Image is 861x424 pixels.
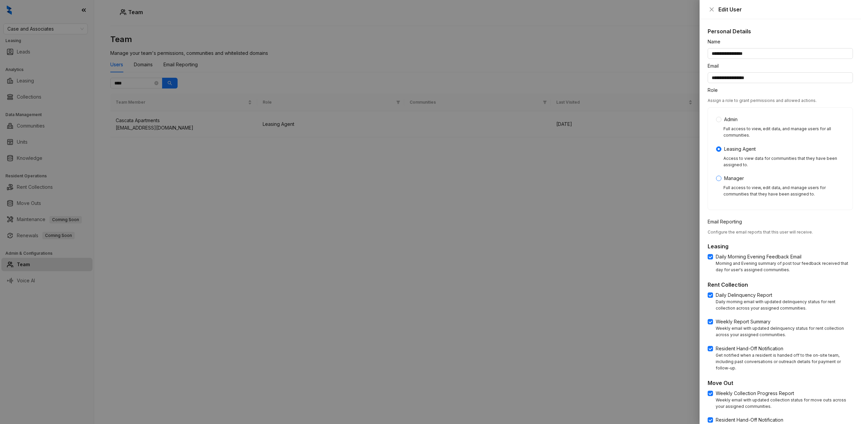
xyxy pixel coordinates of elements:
button: Close [708,5,716,13]
input: Email [708,72,853,83]
h5: Leasing [708,242,853,250]
h5: Rent Collection [708,281,853,289]
div: Access to view data for communities that they have been assigned to. [723,155,845,168]
span: Daily Delinquency Report [713,291,775,299]
span: Resident Hand-Off Notification [713,345,786,352]
span: Manager [721,175,747,182]
div: Full access to view, edit data, and manage users for communities that they have been assigned to. [723,185,845,198]
span: close [709,7,714,12]
span: Weekly Report Summary [713,318,773,325]
div: Edit User [718,5,853,13]
div: Full access to view, edit data, and manage users for all communities. [723,126,845,139]
h5: Move Out [708,379,853,387]
span: Daily Morning Evening Feedback Email [713,253,804,260]
input: Name [708,48,853,59]
span: Assign a role to grant permissions and allowed actions. [708,98,817,103]
span: Resident Hand-Off Notification [713,416,786,424]
div: Daily morning email with updated delinquency status for rent collection across your assigned comm... [716,299,853,312]
div: Weekly email with updated collection status for move outs across your assigned communities. [716,397,853,410]
span: Weekly Collection Progress Report [713,390,797,397]
div: Morning and Evening summary of post tour feedback received that day for user's assigned communities. [716,260,853,273]
div: Get notified when a resident is handed off to the on-site team, including past conversations or o... [716,352,853,372]
label: Email Reporting [708,218,746,225]
span: Admin [721,116,740,123]
h5: Personal Details [708,27,853,35]
span: Leasing Agent [721,145,758,153]
label: Email [708,62,723,70]
span: Configure the email reports that this user will receive. [708,229,813,235]
label: Name [708,38,725,45]
div: Weekly email with updated delinquency status for rent collection across your assigned communities. [716,325,853,338]
label: Role [708,86,722,94]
